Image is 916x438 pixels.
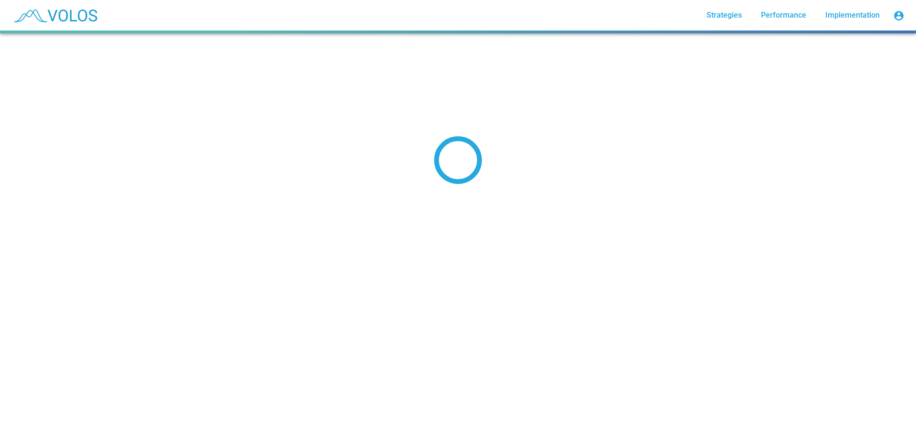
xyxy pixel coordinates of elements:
[699,7,749,24] a: Strategies
[893,10,905,21] mat-icon: account_circle
[707,10,742,20] span: Strategies
[825,10,880,20] span: Implementation
[753,7,814,24] a: Performance
[761,10,806,20] span: Performance
[8,3,102,27] img: blue_transparent.png
[818,7,887,24] a: Implementation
